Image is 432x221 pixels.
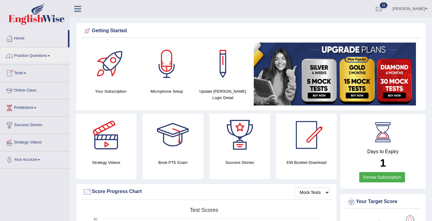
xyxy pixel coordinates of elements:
h4: Book PTE Exam [142,159,203,166]
h4: Strategy Videos [76,159,136,166]
h4: Days to Expiry [347,149,419,154]
h4: Update [PERSON_NAME] Login Detail [198,88,248,101]
div: Score Progress Chart [83,187,330,196]
span: 15 [380,2,387,8]
b: 1 [380,157,386,169]
img: small5.jpg [254,43,416,105]
h4: Microphone Setup [142,88,192,95]
a: Your Account [0,151,69,167]
div: Your Target Score [347,197,419,206]
a: Home [0,30,68,45]
h4: EW Booklet Download [276,159,337,166]
tspan: Test scores [190,207,218,213]
a: Strategy Videos [0,134,69,149]
a: Online Class [0,82,69,97]
a: Success Stories [0,117,69,132]
text: 90 [94,217,97,221]
h4: Success Stories [209,159,270,166]
a: Predictions [0,99,69,115]
a: Tests [0,65,69,80]
div: Getting Started [83,26,419,36]
a: Renew Subscription [359,172,405,182]
h4: Your Subscription [86,88,136,95]
a: Practice Questions [0,47,69,63]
